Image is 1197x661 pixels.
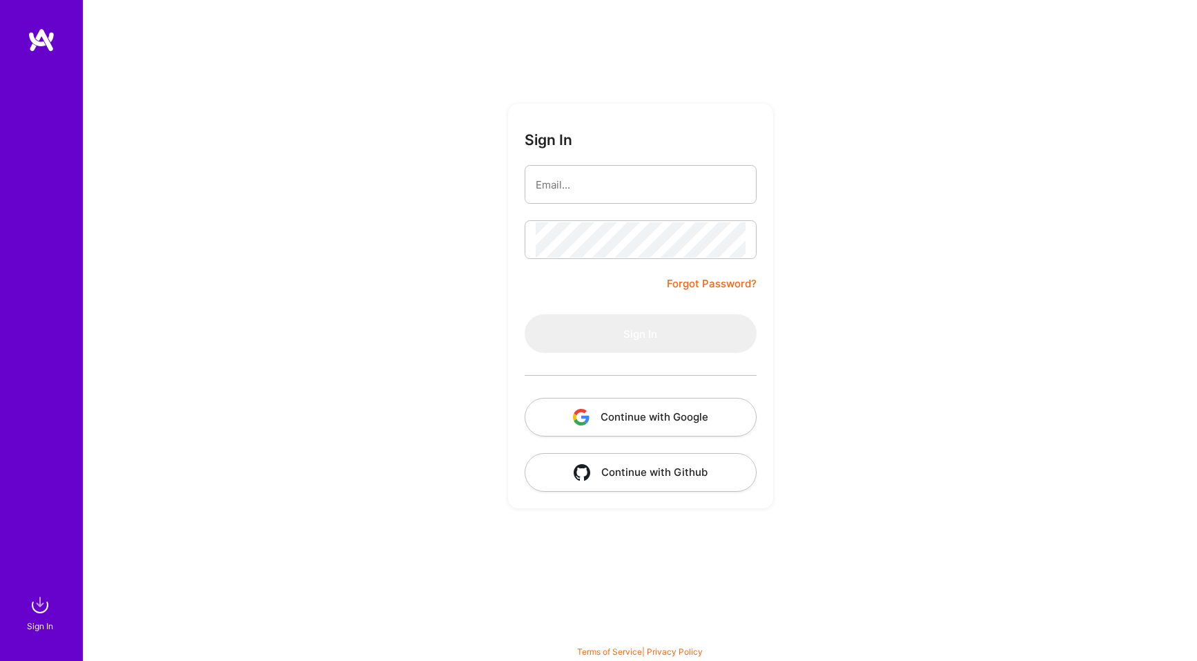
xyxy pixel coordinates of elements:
div: Sign In [27,619,53,633]
a: Terms of Service [577,646,642,657]
img: sign in [26,591,54,619]
div: © 2025 ATeams Inc., All rights reserved. [83,620,1197,654]
a: Forgot Password? [667,276,757,292]
input: Email... [536,167,746,202]
button: Continue with Google [525,398,757,437]
img: logo [28,28,55,52]
span: | [577,646,703,657]
a: sign inSign In [29,591,54,633]
img: icon [574,464,590,481]
button: Sign In [525,314,757,353]
h3: Sign In [525,131,572,149]
button: Continue with Github [525,453,757,492]
a: Privacy Policy [647,646,703,657]
img: icon [573,409,590,425]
